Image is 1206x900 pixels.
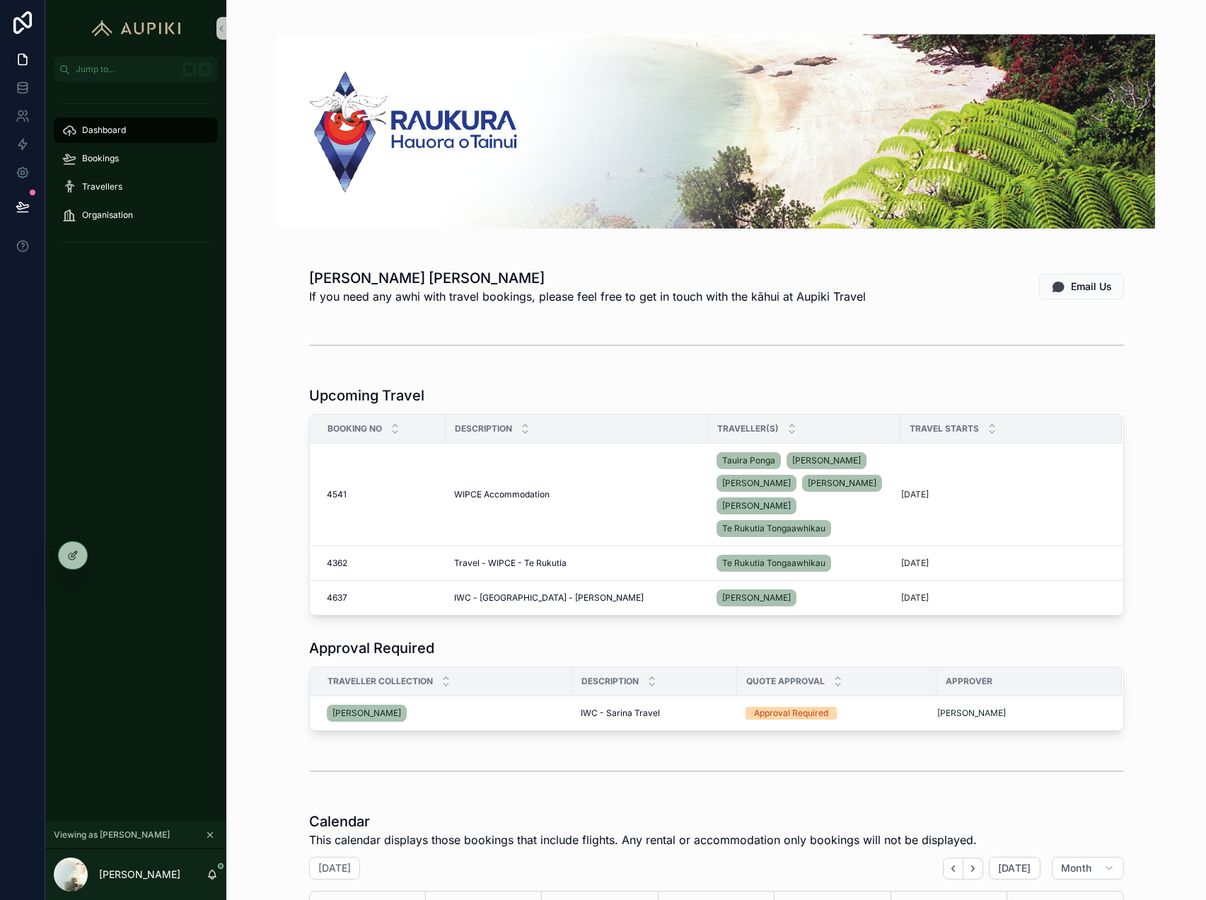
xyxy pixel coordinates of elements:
[792,455,861,466] span: [PERSON_NAME]
[901,592,929,604] p: [DATE]
[45,82,226,272] div: scrollable content
[54,57,218,82] button: Jump to...K
[943,858,963,879] button: Back
[54,202,218,228] a: Organisation
[54,117,218,143] a: Dashboard
[581,708,729,719] a: IWC - Sarina Travel
[722,523,825,534] span: Te Rukutia Tongaawhikau
[454,489,700,500] a: WIPCE Accommodation
[937,708,1105,719] a: [PERSON_NAME]
[454,592,644,604] span: IWC - [GEOGRAPHIC_DATA] - [PERSON_NAME]
[722,455,775,466] span: Tauira Ponga
[327,702,564,725] a: [PERSON_NAME]
[82,125,126,136] span: Dashboard
[1071,279,1112,294] span: Email Us
[82,209,133,221] span: Organisation
[717,475,796,492] a: [PERSON_NAME]
[754,707,828,720] div: Approval Required
[989,857,1040,879] button: [DATE]
[327,558,437,569] a: 4362
[946,676,992,687] span: Approver
[76,64,177,75] span: Jump to...
[332,708,401,719] span: [PERSON_NAME]
[717,497,796,514] a: [PERSON_NAME]
[327,592,437,604] a: 4637
[327,423,382,434] span: Booking No
[717,552,892,575] a: Te Rukutia Tongaawhikau
[901,489,1105,500] a: [DATE]
[309,831,977,848] span: This calendar displays those bookings that include flights. Any rental or accommodation only book...
[327,676,433,687] span: Traveller collection
[309,288,866,305] span: If you need any awhi with travel bookings, please feel free to get in touch with the kāhui at Aup...
[722,558,825,569] span: Te Rukutia Tongaawhikau
[327,489,347,500] span: 4541
[54,829,170,841] span: Viewing as [PERSON_NAME]
[277,34,1155,229] img: b1209cca-e5de-48d2-ab2e-410e714a8cc0-RHOT-Banner.png
[1039,274,1124,299] button: Email Us
[717,587,892,609] a: [PERSON_NAME]
[318,861,351,875] h2: [DATE]
[309,638,434,658] h1: Approval Required
[746,676,825,687] span: Quote Approval
[99,867,180,882] p: [PERSON_NAME]
[327,489,437,500] a: 4541
[85,17,187,40] img: App logo
[54,174,218,200] a: Travellers
[746,707,928,720] a: Approval Required
[309,268,866,288] h1: [PERSON_NAME] [PERSON_NAME]
[722,478,791,489] span: [PERSON_NAME]
[581,708,660,719] span: IWC - Sarina Travel
[454,558,567,569] span: Travel - WIPCE - Te Rukutia
[787,452,866,469] a: [PERSON_NAME]
[901,558,929,569] p: [DATE]
[717,555,831,572] a: Te Rukutia Tongaawhikau
[309,386,424,405] h1: Upcoming Travel
[455,423,512,434] span: Description
[808,478,876,489] span: [PERSON_NAME]
[717,449,892,540] a: Tauira Ponga[PERSON_NAME][PERSON_NAME][PERSON_NAME][PERSON_NAME]Te Rukutia Tongaawhikau
[454,558,700,569] a: Travel - WIPCE - Te Rukutia
[717,520,831,537] a: Te Rukutia Tongaawhikau
[722,500,791,512] span: [PERSON_NAME]
[802,475,882,492] a: [PERSON_NAME]
[901,558,1105,569] a: [DATE]
[454,489,550,500] span: WIPCE Accommodation
[54,146,218,171] a: Bookings
[454,592,700,604] a: IWC - [GEOGRAPHIC_DATA] - [PERSON_NAME]
[937,708,1006,719] a: [PERSON_NAME]
[82,153,119,164] span: Bookings
[998,862,1031,875] span: [DATE]
[1061,862,1092,875] span: Month
[722,592,791,604] span: [PERSON_NAME]
[963,858,983,879] button: Next
[327,592,347,604] span: 4637
[717,589,796,606] a: [PERSON_NAME]
[82,181,122,192] span: Travellers
[901,489,929,500] p: [DATE]
[910,423,979,434] span: Travel Starts
[717,452,781,469] a: Tauira Ponga
[581,676,639,687] span: Description
[901,592,1105,604] a: [DATE]
[327,705,407,722] a: [PERSON_NAME]
[327,558,347,569] span: 4362
[199,64,211,75] span: K
[717,423,779,434] span: Traveller(s)
[309,812,977,831] h1: Calendar
[1052,857,1124,879] button: Month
